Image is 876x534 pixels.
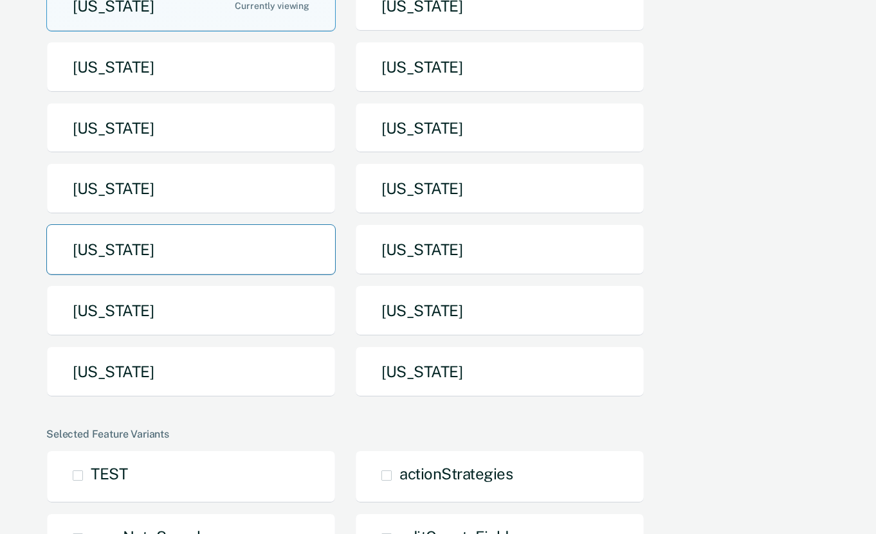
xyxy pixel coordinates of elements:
button: [US_STATE] [46,224,336,275]
button: [US_STATE] [46,103,336,154]
button: [US_STATE] [46,346,336,397]
button: [US_STATE] [46,42,336,93]
button: [US_STATE] [46,285,336,336]
div: Selected Feature Variants [46,428,825,440]
button: [US_STATE] [355,103,644,154]
button: [US_STATE] [355,285,644,336]
button: [US_STATE] [355,346,644,397]
span: actionStrategies [399,465,513,483]
button: [US_STATE] [355,224,644,275]
button: [US_STATE] [355,163,644,214]
button: [US_STATE] [355,42,644,93]
button: [US_STATE] [46,163,336,214]
span: TEST [91,465,127,483]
